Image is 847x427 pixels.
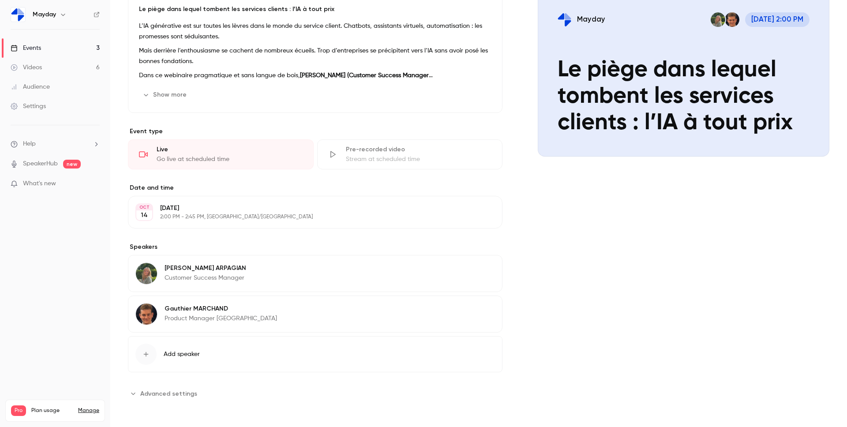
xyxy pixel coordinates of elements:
img: Emma ARPAGIAN [136,263,157,284]
span: Add speaker [164,350,200,359]
p: Le piège dans lequel tombent les services clients : l’IA à tout prix [139,5,491,14]
div: Stream at scheduled time [346,155,492,164]
iframe: Noticeable Trigger [89,180,100,188]
span: new [63,160,81,169]
div: Events [11,44,41,52]
p: Mais derrière l’enthousiasme se cachent de nombreux écueils. Trop d’entreprises se précipitent ve... [139,45,491,67]
h6: Mayday [33,10,56,19]
button: Advanced settings [128,386,202,401]
img: Gauthier MARCHAND [136,303,157,325]
p: 2:00 PM - 2:45 PM, [GEOGRAPHIC_DATA]/[GEOGRAPHIC_DATA] [160,213,456,221]
div: Pre-recorded videoStream at scheduled time [317,139,503,169]
p: L’IA générative est sur toutes les lèvres dans le monde du service client. Chatbots, assistants v... [139,21,491,42]
p: Gauthier MARCHAND [165,304,277,313]
div: Audience [11,82,50,91]
div: Pre-recorded video [346,145,492,154]
a: SpeakerHub [23,159,58,169]
label: Date and time [128,184,502,192]
p: Dans ce webinaire pragmatique et sans langue de bois, et lèveront le voile sur que rencontrent le... [139,70,491,81]
div: Videos [11,63,42,72]
p: [PERSON_NAME] ARPAGIAN [165,264,246,273]
span: What's new [23,179,56,188]
p: [DATE] [160,204,456,213]
p: Product Manager [GEOGRAPHIC_DATA] [165,314,277,323]
p: Event type [128,127,502,136]
div: Gauthier MARCHANDGauthier MARCHANDProduct Manager [GEOGRAPHIC_DATA] [128,296,502,333]
div: Emma ARPAGIAN[PERSON_NAME] ARPAGIANCustomer Success Manager [128,255,502,292]
button: Show more [139,88,192,102]
div: Go live at scheduled time [157,155,303,164]
div: OCT [136,204,152,210]
div: LiveGo live at scheduled time [128,139,314,169]
label: Speakers [128,243,502,251]
p: 14 [141,211,148,220]
button: Add speaker [128,336,502,372]
span: Plan usage [31,407,73,414]
li: help-dropdown-opener [11,139,100,149]
section: Advanced settings [128,386,502,401]
span: Help [23,139,36,149]
span: Pro [11,405,26,416]
span: Advanced settings [140,389,197,398]
div: Live [157,145,303,154]
a: Manage [78,407,99,414]
div: Settings [11,102,46,111]
img: Mayday [11,7,25,22]
p: Customer Success Manager [165,273,246,282]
